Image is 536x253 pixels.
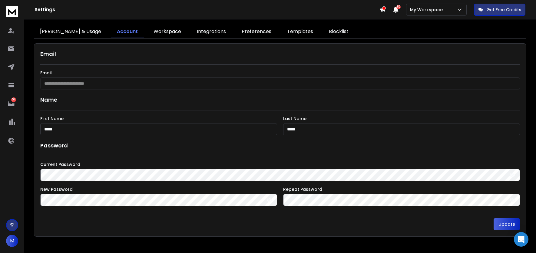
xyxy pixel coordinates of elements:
label: First Name [40,116,277,121]
a: Blocklist [323,25,355,38]
p: Get Free Credits [487,7,521,13]
img: logo [6,6,18,17]
label: Current Password [40,162,520,167]
button: Get Free Credits [474,4,525,16]
button: M [6,235,18,247]
h1: Settings [35,6,379,13]
label: Last Name [283,116,520,121]
span: 50 [396,5,401,9]
p: 561 [11,97,16,102]
a: Templates [281,25,319,38]
a: Integrations [191,25,232,38]
a: Preferences [236,25,277,38]
p: My Workspace [410,7,445,13]
button: Update [494,218,520,230]
h1: Name [40,96,520,104]
label: Email [40,71,520,75]
a: Workspace [147,25,187,38]
a: 561 [5,97,17,110]
h1: Email [40,50,520,58]
a: [PERSON_NAME] & Usage [34,25,107,38]
label: New Password [40,187,277,191]
h1: Password [40,141,68,150]
label: Repeat Password [283,187,520,191]
a: Account [111,25,144,38]
div: Open Intercom Messenger [514,232,528,247]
